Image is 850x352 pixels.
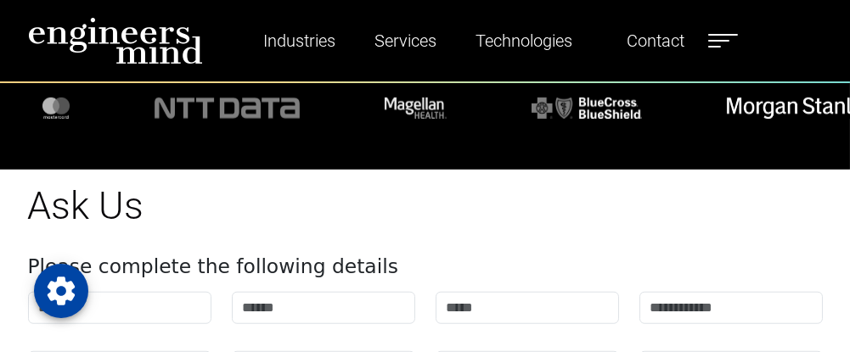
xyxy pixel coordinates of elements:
a: Technologies [469,21,579,60]
h1: Ask Us [28,183,823,229]
img: logo [385,98,447,119]
a: Industries [256,21,342,60]
img: logo [155,98,300,119]
a: Contact [620,21,691,60]
img: logo [532,98,642,119]
img: logo [28,17,203,64]
img: logo [42,98,70,119]
a: Services [368,21,443,60]
h4: Please complete the following details [28,254,823,278]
